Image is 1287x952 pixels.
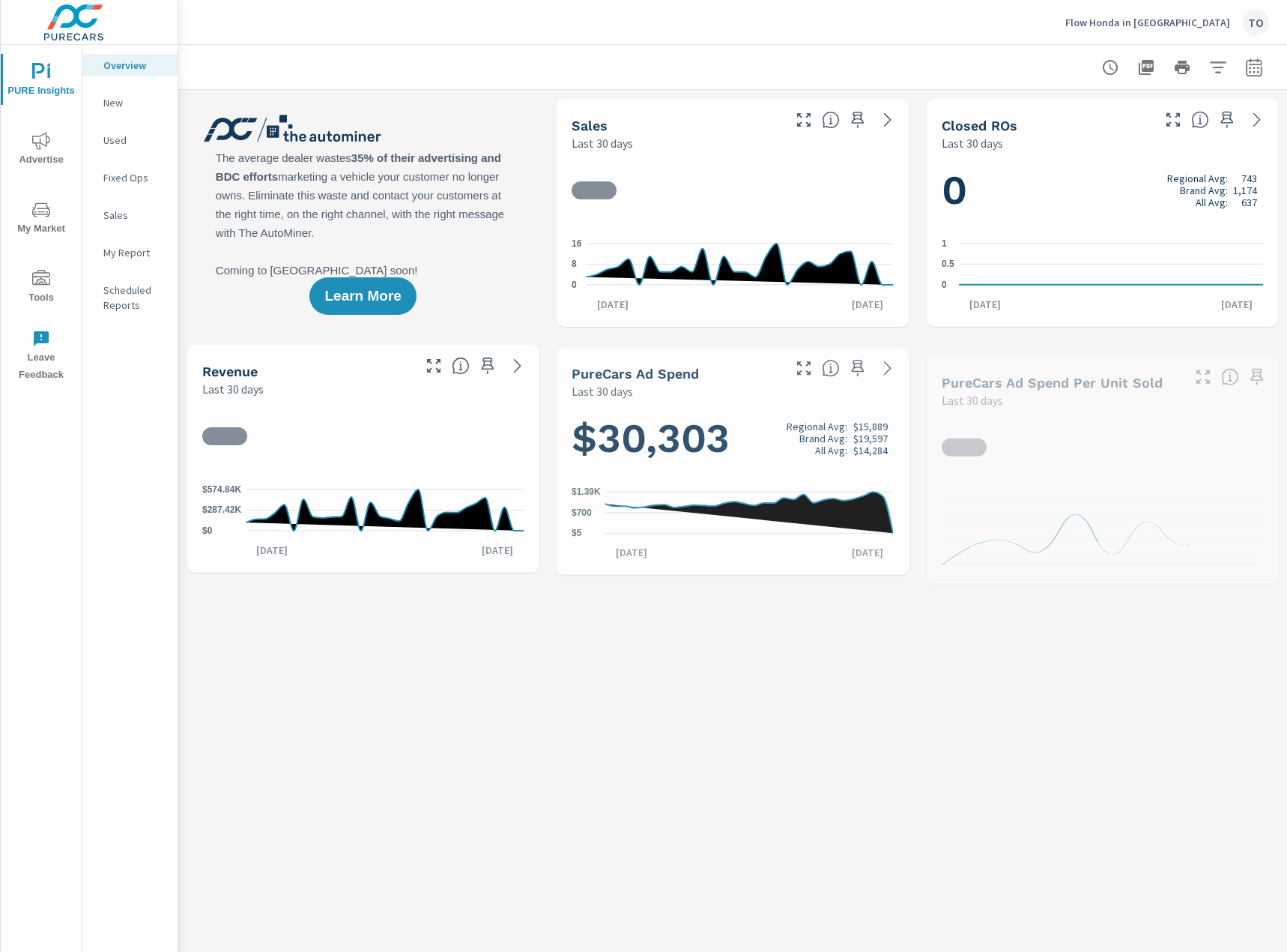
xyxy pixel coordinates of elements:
[82,91,178,114] div: New
[103,245,166,260] p: My Report
[82,129,178,151] div: Used
[572,486,601,497] text: $1.39K
[942,118,1017,133] h5: Closed ROs
[846,108,870,132] span: Save this to your personalized report
[82,279,178,316] div: Scheduled Reports
[572,382,633,400] p: Last 30 days
[853,445,888,457] p: $14,284
[5,63,77,100] span: PURE Insights
[853,433,888,445] p: $19,597
[876,356,900,380] a: See more details in report
[876,108,900,132] a: See more details in report
[5,132,77,169] span: Advertise
[572,507,592,518] text: $700
[476,354,500,378] span: Save this to your personalized report
[942,134,1003,152] p: Last 30 days
[792,108,816,132] button: Make Fullscreen
[1065,16,1230,29] p: Flow Honda in [GEOGRAPHIC_DATA]
[1180,184,1228,196] p: Brand Avg:
[1211,297,1263,312] p: [DATE]
[1161,108,1185,132] button: Make Fullscreen
[959,297,1011,312] p: [DATE]
[324,289,401,303] span: Learn More
[942,391,1003,409] p: Last 30 days
[1245,365,1269,389] span: Save this to your personalized report
[202,364,258,379] h5: Revenue
[202,505,241,516] text: $287.42K
[1245,108,1269,132] a: See more details in report
[202,484,241,495] text: $574.84K
[1241,196,1257,208] p: 637
[202,380,264,398] p: Last 30 days
[5,270,77,307] span: Tools
[572,259,577,269] text: 8
[103,133,166,148] p: Used
[846,356,870,380] span: Save this to your personalized report
[822,359,840,377] span: Total cost of media for all PureCars channels for the selected dealership group over the selected...
[841,297,894,312] p: [DATE]
[1196,196,1228,208] p: All Avg:
[853,421,888,433] p: $15,889
[1242,9,1269,36] div: TO
[1,45,82,390] div: nav menu
[103,170,166,185] p: Fixed Ops
[587,297,639,312] p: [DATE]
[452,357,470,375] span: Total sales revenue over the selected date range. [Source: This data is sourced from the dealer’s...
[799,433,847,445] p: Brand Avg:
[5,330,77,384] span: Leave Feedback
[202,525,213,536] text: $0
[82,54,178,76] div: Overview
[1167,172,1228,184] p: Regional Avg:
[572,280,577,290] text: 0
[103,208,166,223] p: Sales
[5,201,77,238] span: My Market
[1239,52,1269,82] button: Select Date Range
[309,277,416,315] button: Learn More
[103,58,166,73] p: Overview
[1167,52,1197,82] button: Print Report
[1233,184,1257,196] p: 1,174
[1203,52,1233,82] button: Apply Filters
[787,421,847,433] p: Regional Avg:
[572,134,633,152] p: Last 30 days
[572,118,608,133] h5: Sales
[792,356,816,380] button: Make Fullscreen
[942,164,1263,215] h1: 0
[942,238,947,249] text: 1
[942,375,1163,391] h5: PureCars Ad Spend Per Unit Sold
[422,354,446,378] button: Make Fullscreen
[1131,52,1161,82] button: "Export Report to PDF"
[572,366,699,382] h5: PureCars Ad Spend
[82,241,178,264] div: My Report
[572,528,582,538] text: $5
[572,238,582,249] text: 16
[506,354,530,378] a: See more details in report
[572,413,893,464] h1: $30,303
[103,283,166,313] p: Scheduled Reports
[605,545,658,560] p: [DATE]
[1191,365,1215,389] button: Make Fullscreen
[1215,108,1239,132] span: Save this to your personalized report
[82,166,178,189] div: Fixed Ops
[822,111,840,129] span: Number of vehicles sold by the dealership over the selected date range. [Source: This data is sou...
[103,95,166,110] p: New
[1241,172,1257,184] p: 743
[1221,368,1239,386] span: Average cost of advertising per each vehicle sold at the dealer over the selected date range. The...
[1191,111,1209,129] span: Number of Repair Orders Closed by the selected dealership group over the selected time range. [So...
[471,543,524,558] p: [DATE]
[815,445,847,457] p: All Avg:
[246,543,298,558] p: [DATE]
[942,280,947,290] text: 0
[942,259,954,269] text: 0.5
[841,545,894,560] p: [DATE]
[82,204,178,226] div: Sales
